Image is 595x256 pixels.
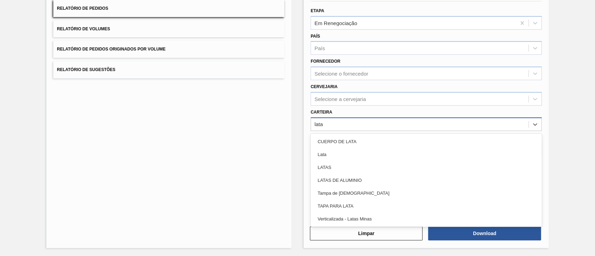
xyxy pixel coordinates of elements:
[311,110,332,115] label: Carteira
[311,212,542,225] div: Verticalizada - Latas Minas
[57,26,110,31] span: Relatório de Volumes
[314,20,357,26] div: Em Renegociação
[311,161,542,174] div: LATAS
[53,21,284,38] button: Relatório de Volumes
[314,71,368,77] div: Selecione o fornecedor
[311,187,542,200] div: Tampa de [DEMOGRAPHIC_DATA]
[57,67,115,72] span: Relatório de Sugestões
[311,34,320,39] label: País
[314,45,325,51] div: País
[311,200,542,212] div: TAPA PARA LATA
[311,8,324,13] label: Etapa
[311,135,542,148] div: CUERPO DE LATA
[311,59,340,64] label: Fornecedor
[310,226,422,240] button: Limpar
[53,61,284,78] button: Relatório de Sugestões
[311,84,337,89] label: Cervejaria
[57,6,108,11] span: Relatório de Pedidos
[314,96,366,102] div: Selecione a cervejaria
[57,47,166,52] span: Relatório de Pedidos Originados por Volume
[53,41,284,58] button: Relatório de Pedidos Originados por Volume
[311,174,542,187] div: LATAS DE ALUMINIO
[428,226,541,240] button: Download
[311,148,542,161] div: Lata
